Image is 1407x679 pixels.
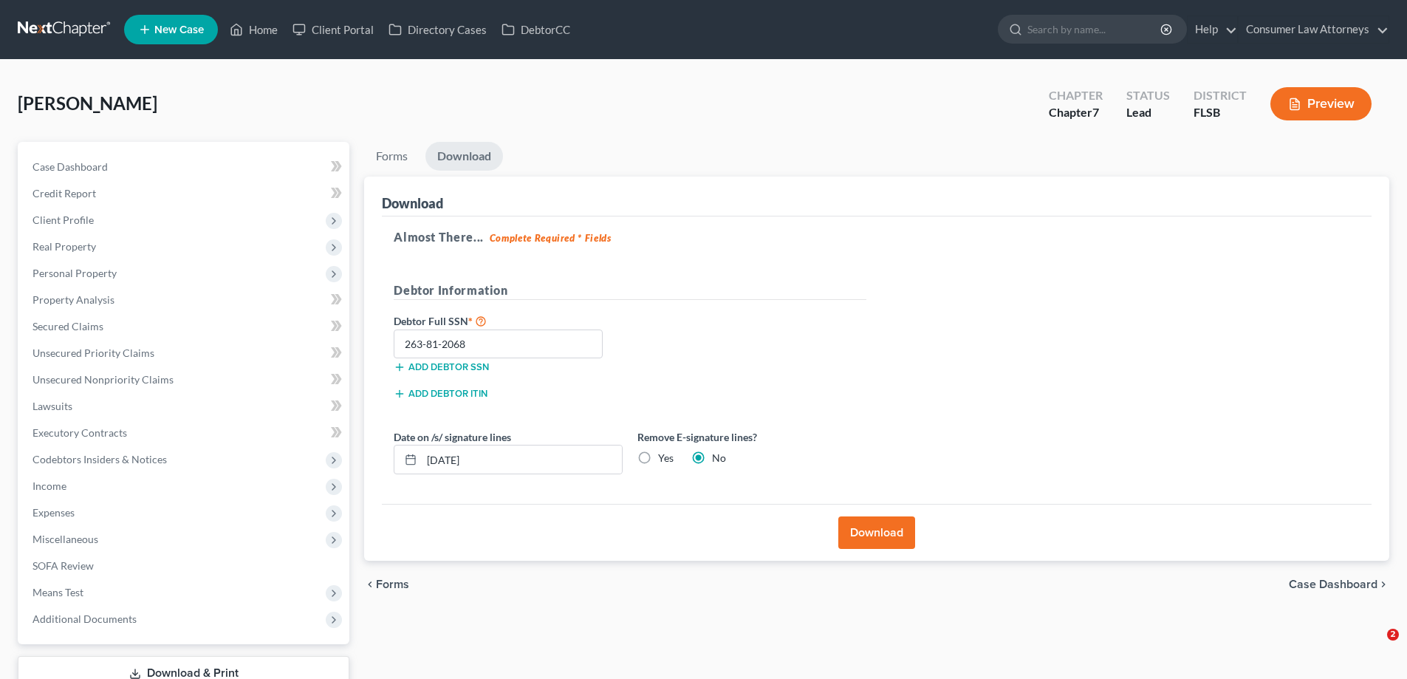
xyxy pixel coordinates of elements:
[637,429,866,445] label: Remove E-signature lines?
[21,154,349,180] a: Case Dashboard
[1377,579,1389,590] i: chevron_right
[1188,16,1237,43] a: Help
[1289,579,1377,590] span: Case Dashboard
[394,282,866,300] h5: Debtor Information
[394,429,511,445] label: Date on /s/ signature lines
[32,426,127,439] span: Executory Contracts
[394,361,489,373] button: Add debtor SSN
[222,16,285,43] a: Home
[394,228,1360,246] h5: Almost There...
[1092,105,1099,119] span: 7
[394,330,603,359] input: XXX-XX-XXXX
[382,194,443,212] div: Download
[18,92,157,114] span: [PERSON_NAME]
[32,480,66,492] span: Income
[21,393,349,420] a: Lawsuits
[712,451,726,465] label: No
[494,16,578,43] a: DebtorCC
[32,533,98,545] span: Miscellaneous
[1126,104,1170,121] div: Lead
[32,320,103,332] span: Secured Claims
[32,613,137,625] span: Additional Documents
[285,16,381,43] a: Client Portal
[1270,87,1372,120] button: Preview
[21,180,349,207] a: Credit Report
[1027,16,1163,43] input: Search by name...
[838,516,915,549] button: Download
[1126,87,1170,104] div: Status
[32,453,167,465] span: Codebtors Insiders & Notices
[32,240,96,253] span: Real Property
[32,214,94,226] span: Client Profile
[21,553,349,579] a: SOFA Review
[422,446,622,474] input: MM/DD/YYYY
[1049,104,1103,121] div: Chapter
[32,160,108,173] span: Case Dashboard
[32,559,94,572] span: SOFA Review
[381,16,494,43] a: Directory Cases
[1049,87,1103,104] div: Chapter
[1289,579,1389,590] a: Case Dashboard chevron_right
[490,232,612,244] strong: Complete Required * Fields
[1357,629,1392,664] iframe: Intercom live chat
[364,579,376,590] i: chevron_left
[32,187,96,199] span: Credit Report
[386,312,630,330] label: Debtor Full SSN
[394,388,487,400] button: Add debtor ITIN
[1194,104,1247,121] div: FLSB
[1194,87,1247,104] div: District
[32,347,154,359] span: Unsecured Priority Claims
[21,366,349,393] a: Unsecured Nonpriority Claims
[364,142,420,171] a: Forms
[21,313,349,340] a: Secured Claims
[32,400,72,412] span: Lawsuits
[21,340,349,366] a: Unsecured Priority Claims
[658,451,674,465] label: Yes
[1387,629,1399,641] span: 2
[376,579,409,590] span: Forms
[425,142,503,171] a: Download
[1239,16,1389,43] a: Consumer Law Attorneys
[32,586,83,598] span: Means Test
[154,24,204,35] span: New Case
[364,579,429,590] button: chevron_left Forms
[32,293,114,306] span: Property Analysis
[21,420,349,446] a: Executory Contracts
[21,287,349,313] a: Property Analysis
[32,373,174,386] span: Unsecured Nonpriority Claims
[32,506,75,519] span: Expenses
[32,267,117,279] span: Personal Property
